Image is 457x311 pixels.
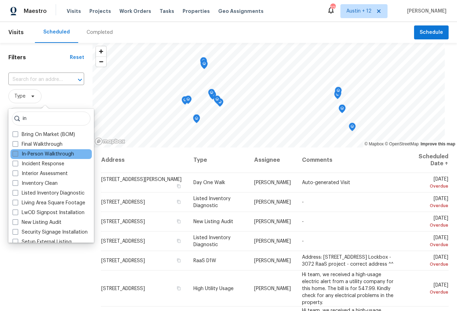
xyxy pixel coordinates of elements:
[75,75,85,85] button: Open
[101,147,187,173] th: Address
[406,177,448,190] span: [DATE]
[13,160,64,167] label: Incident Response
[176,238,182,244] button: Copy Address
[176,218,182,225] button: Copy Address
[89,8,111,15] span: Projects
[406,241,448,248] div: Overdue
[302,255,393,267] span: Address: [STREET_ADDRESS] Lockbox - 3072 RaaS project - correct address ^^
[254,258,291,263] span: [PERSON_NAME]
[406,288,448,295] div: Overdue
[406,261,448,268] div: Overdue
[385,142,419,146] a: OpenStreetMap
[406,282,448,295] span: [DATE]
[13,219,61,226] label: New Listing Audit
[401,147,449,173] th: Scheduled Date ↑
[185,96,192,106] div: Map marker
[8,25,24,40] span: Visits
[254,239,291,244] span: [PERSON_NAME]
[349,123,356,134] div: Map marker
[183,8,210,15] span: Properties
[406,216,448,229] span: [DATE]
[188,147,249,173] th: Type
[254,286,291,291] span: [PERSON_NAME]
[176,285,182,291] button: Copy Address
[302,219,304,224] span: -
[330,4,335,11] div: 220
[193,196,230,208] span: Listed Inventory Diagnostic
[14,93,25,100] span: Type
[339,105,346,115] div: Map marker
[302,180,350,185] span: Auto-generated Visit
[101,239,145,244] span: [STREET_ADDRESS]
[24,8,47,15] span: Maestro
[201,60,208,71] div: Map marker
[13,141,62,148] label: Final Walkthrough
[101,258,145,263] span: [STREET_ADDRESS]
[96,56,106,67] button: Zoom out
[421,142,455,146] a: Improve this map
[406,255,448,268] span: [DATE]
[193,258,216,263] span: RaaS D1W
[93,43,445,147] canvas: Map
[176,257,182,264] button: Copy Address
[13,180,58,187] label: Inventory Clean
[208,89,215,100] div: Map marker
[95,137,125,145] a: Mapbox homepage
[13,170,68,177] label: Interior Assessment
[406,196,448,209] span: [DATE]
[200,57,207,68] div: Map marker
[13,131,75,138] label: Bring On Market (BOM)
[214,96,221,106] div: Map marker
[101,286,145,291] span: [STREET_ADDRESS]
[101,200,145,205] span: [STREET_ADDRESS]
[254,180,291,185] span: [PERSON_NAME]
[176,183,182,189] button: Copy Address
[8,74,65,85] input: Search for an address...
[193,286,234,291] span: High Utility Usage
[87,29,113,36] div: Completed
[302,200,304,205] span: -
[406,183,448,190] div: Overdue
[193,114,200,125] div: Map marker
[302,239,304,244] span: -
[13,151,74,158] label: In-Person Walkthrough
[193,180,225,185] span: Day One Walk
[420,28,443,37] span: Schedule
[182,96,189,107] div: Map marker
[302,272,393,305] span: Hi team, we received a high-usage electric alert from a utility company for this home. The bill i...
[346,8,371,15] span: Austin + 12
[335,87,342,98] div: Map marker
[43,29,70,36] div: Scheduled
[218,8,264,15] span: Geo Assignments
[101,219,145,224] span: [STREET_ADDRESS]
[406,202,448,209] div: Overdue
[160,9,174,14] span: Tasks
[119,8,151,15] span: Work Orders
[404,8,447,15] span: [PERSON_NAME]
[96,46,106,56] button: Zoom in
[249,147,296,173] th: Assignee
[334,91,341,101] div: Map marker
[193,115,200,126] div: Map marker
[254,200,291,205] span: [PERSON_NAME]
[13,199,85,206] label: Living Area Square Footage
[193,235,230,247] span: Listed Inventory Diagnostic
[13,238,72,245] label: Setup External Listing
[13,229,88,236] label: Security Signage Installation
[406,235,448,248] span: [DATE]
[414,25,449,40] button: Schedule
[193,219,233,224] span: New Listing Audit
[8,54,70,61] h1: Filters
[101,177,182,182] span: [STREET_ADDRESS][PERSON_NAME]
[67,8,81,15] span: Visits
[296,147,401,173] th: Comments
[176,199,182,205] button: Copy Address
[13,190,84,197] label: Listed Inventory Diagnostic
[70,54,84,61] div: Reset
[406,222,448,229] div: Overdue
[254,219,291,224] span: [PERSON_NAME]
[13,209,84,216] label: LwOD Signpost Installation
[364,142,384,146] a: Mapbox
